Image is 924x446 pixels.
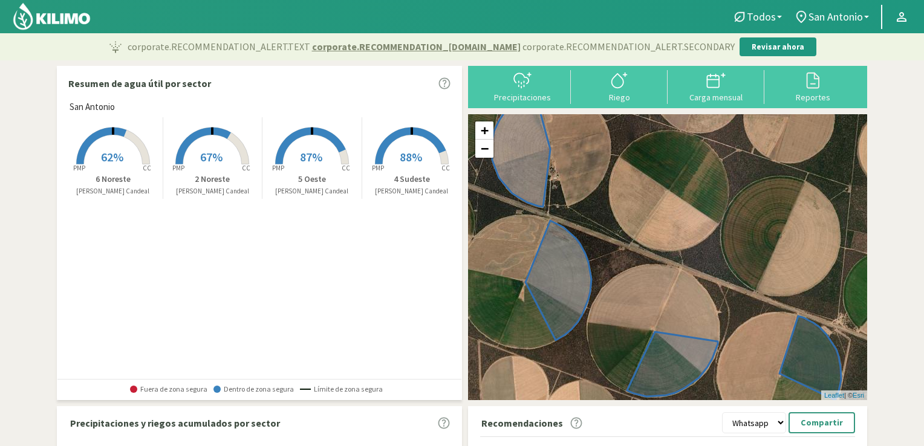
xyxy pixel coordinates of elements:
[70,100,115,114] span: San Antonio
[262,173,362,186] p: 5 Oeste
[372,164,384,172] tspan: PMP
[63,186,163,196] p: [PERSON_NAME] Candeal
[163,186,262,196] p: [PERSON_NAME] Candeal
[272,164,284,172] tspan: PMP
[853,392,864,399] a: Esri
[68,76,211,91] p: Resumen de agua útil por sector
[312,39,521,54] span: corporate.RECOMMENDATION_[DOMAIN_NAME]
[172,164,184,172] tspan: PMP
[300,149,322,164] span: 87%
[571,70,668,102] button: Riego
[740,37,816,57] button: Revisar ahora
[474,70,571,102] button: Precipitaciones
[764,70,861,102] button: Reportes
[213,385,294,393] span: Dentro de zona segura
[163,173,262,186] p: 2 Noreste
[63,173,163,186] p: 6 Noreste
[478,93,567,102] div: Precipitaciones
[101,149,123,164] span: 62%
[200,149,223,164] span: 67%
[789,412,855,433] button: Compartir
[342,164,350,172] tspan: CC
[522,39,735,54] span: corporate.RECOMMENDATION_ALERT.SECONDARY
[143,164,151,172] tspan: CC
[128,39,735,54] p: corporate.RECOMMENDATION_ALERT.TEXT
[801,416,843,430] p: Compartir
[400,149,422,164] span: 88%
[475,140,493,158] a: Zoom out
[362,186,462,196] p: [PERSON_NAME] Candeal
[12,2,91,31] img: Kilimo
[808,10,863,23] span: San Antonio
[441,164,450,172] tspan: CC
[668,70,764,102] button: Carga mensual
[475,121,493,140] a: Zoom in
[73,164,85,172] tspan: PMP
[671,93,761,102] div: Carga mensual
[300,385,383,393] span: Límite de zona segura
[824,392,844,399] a: Leaflet
[768,93,857,102] div: Reportes
[262,186,362,196] p: [PERSON_NAME] Candeal
[574,93,664,102] div: Riego
[752,41,804,53] p: Revisar ahora
[130,385,207,393] span: Fuera de zona segura
[242,164,251,172] tspan: CC
[747,10,776,23] span: Todos
[70,416,280,430] p: Precipitaciones y riegos acumulados por sector
[362,173,462,186] p: 4 Sudeste
[481,416,563,430] p: Recomendaciones
[821,390,867,401] div: | ©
